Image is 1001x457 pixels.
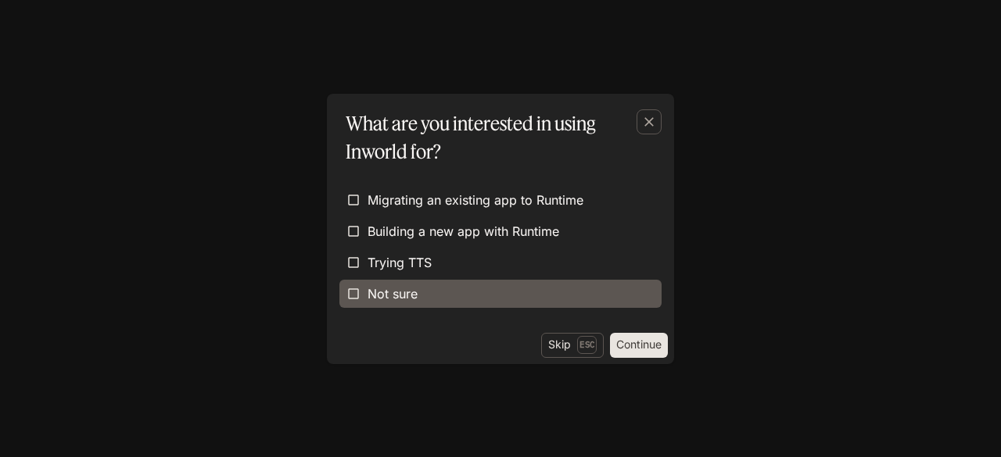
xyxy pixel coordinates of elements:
p: Esc [577,336,597,353]
span: Not sure [368,284,418,303]
span: Building a new app with Runtime [368,222,559,241]
button: Continue [610,333,668,358]
span: Trying TTS [368,253,432,272]
span: Migrating an existing app to Runtime [368,191,583,209]
button: SkipEsc [541,333,604,358]
p: What are you interested in using Inworld for? [346,109,649,166]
